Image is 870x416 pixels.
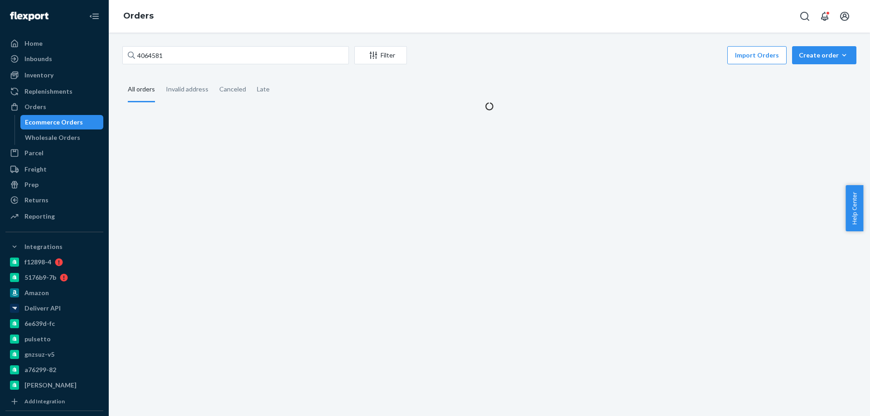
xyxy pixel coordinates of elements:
[5,52,103,66] a: Inbounds
[5,316,103,331] a: 6e639d-fc
[816,7,834,25] button: Open notifications
[24,288,49,297] div: Amazon
[5,84,103,99] a: Replenishments
[5,100,103,114] a: Orders
[128,77,155,102] div: All orders
[5,162,103,177] a: Freight
[836,7,854,25] button: Open account menu
[5,209,103,224] a: Reporting
[116,3,161,29] ol: breadcrumbs
[24,273,56,282] div: 5176b9-7b
[24,54,52,63] div: Inbounds
[24,180,39,189] div: Prep
[85,7,103,25] button: Close Navigation
[25,118,83,127] div: Ecommerce Orders
[24,397,65,405] div: Add Integration
[24,381,77,390] div: [PERSON_NAME]
[5,68,103,82] a: Inventory
[354,46,407,64] button: Filter
[5,193,103,207] a: Returns
[24,87,72,96] div: Replenishments
[5,378,103,392] a: [PERSON_NAME]
[20,130,104,145] a: Wholesale Orders
[25,133,80,142] div: Wholesale Orders
[20,115,104,129] a: Ecommerce Orders
[24,365,56,374] div: a76299-82
[5,301,103,316] a: Deliverr API
[122,46,349,64] input: Search orders
[10,12,48,21] img: Flexport logo
[5,239,103,254] button: Integrations
[5,332,103,346] a: pulsetto
[24,165,47,174] div: Freight
[166,77,208,101] div: Invalid address
[24,242,63,251] div: Integrations
[24,148,43,158] div: Parcel
[24,71,53,80] div: Inventory
[24,212,55,221] div: Reporting
[24,335,51,344] div: pulsetto
[5,347,103,362] a: gnzsuz-v5
[5,270,103,285] a: 5176b9-7b
[5,363,103,377] a: a76299-82
[799,51,850,60] div: Create order
[5,177,103,192] a: Prep
[5,286,103,300] a: Amazon
[257,77,270,101] div: Late
[355,51,406,60] div: Filter
[727,46,787,64] button: Import Orders
[846,185,863,231] button: Help Center
[24,350,54,359] div: gnzsuz-v5
[24,304,61,313] div: Deliverr API
[24,39,43,48] div: Home
[24,102,46,111] div: Orders
[796,7,814,25] button: Open Search Box
[24,319,55,328] div: 6e639d-fc
[219,77,246,101] div: Canceled
[5,396,103,407] a: Add Integration
[5,255,103,269] a: f12898-4
[5,146,103,160] a: Parcel
[123,11,154,21] a: Orders
[5,36,103,51] a: Home
[24,258,51,267] div: f12898-4
[792,46,856,64] button: Create order
[24,196,48,205] div: Returns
